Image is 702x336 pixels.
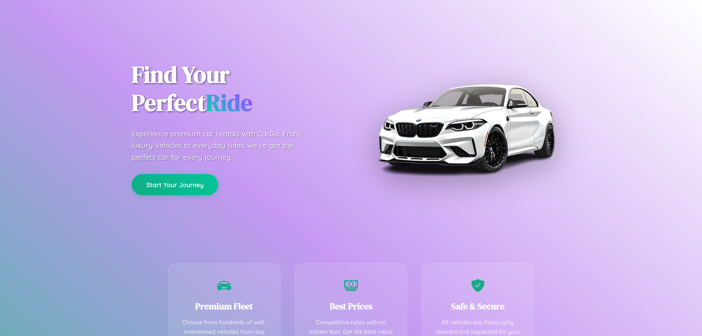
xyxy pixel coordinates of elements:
[132,174,218,195] button: Start Your Journey
[306,300,396,312] h3: Best Prices
[433,300,522,312] h3: Safe & Secure
[132,128,314,163] p: Experience premium car rentals with CarGo. From luxury vehicles to everyday rides, we've got the ...
[180,300,269,312] h3: Premium Fleet
[132,61,340,117] h1: Find Your Perfect
[206,87,252,118] span: Ride
[375,37,558,219] img: Premium BMW car rental vehicle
